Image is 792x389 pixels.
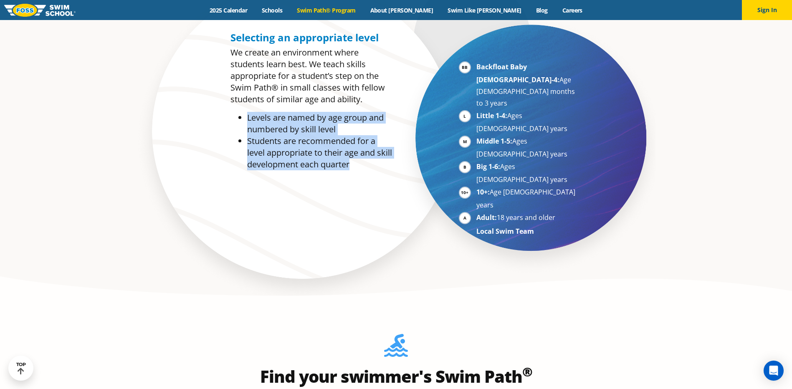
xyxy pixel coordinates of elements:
li: Ages [DEMOGRAPHIC_DATA] years [476,161,579,185]
div: Open Intercom Messenger [764,361,784,381]
li: Levels are named by age group and numbered by skill level [247,112,392,135]
a: Swim Like [PERSON_NAME] [440,6,529,14]
strong: Big 1-6: [476,162,500,171]
strong: Middle 1-5: [476,136,512,146]
a: Schools [255,6,290,14]
span: Selecting an appropriate level [230,30,379,44]
strong: 10+: [476,187,490,197]
strong: Backfloat Baby [DEMOGRAPHIC_DATA]-4: [476,62,559,84]
li: Ages [DEMOGRAPHIC_DATA] years [476,135,579,160]
li: Ages [DEMOGRAPHIC_DATA] years [476,110,579,134]
strong: Adult: [476,213,497,222]
img: Foss-Location-Swimming-Pool-Person.svg [384,334,408,362]
a: Blog [529,6,555,14]
li: Age [DEMOGRAPHIC_DATA] months to 3 years [476,61,579,109]
h2: Find your swimmer's Swim Path [199,366,593,386]
div: TOP [16,362,26,375]
li: Students are recommended for a level appropriate to their age and skill development each quarter [247,135,392,170]
a: Careers [555,6,590,14]
p: We create an environment where students learn best. We teach skills appropriate for a student’s s... [230,47,392,105]
a: 2025 Calendar [202,6,255,14]
sup: ® [522,363,532,380]
a: Swim Path® Program [290,6,363,14]
strong: Local Swim Team [476,227,534,236]
img: FOSS Swim School Logo [4,4,76,17]
li: 18 years and older [476,212,579,225]
li: Age [DEMOGRAPHIC_DATA] years [476,186,579,211]
strong: Little 1-4: [476,111,507,120]
a: About [PERSON_NAME] [363,6,440,14]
